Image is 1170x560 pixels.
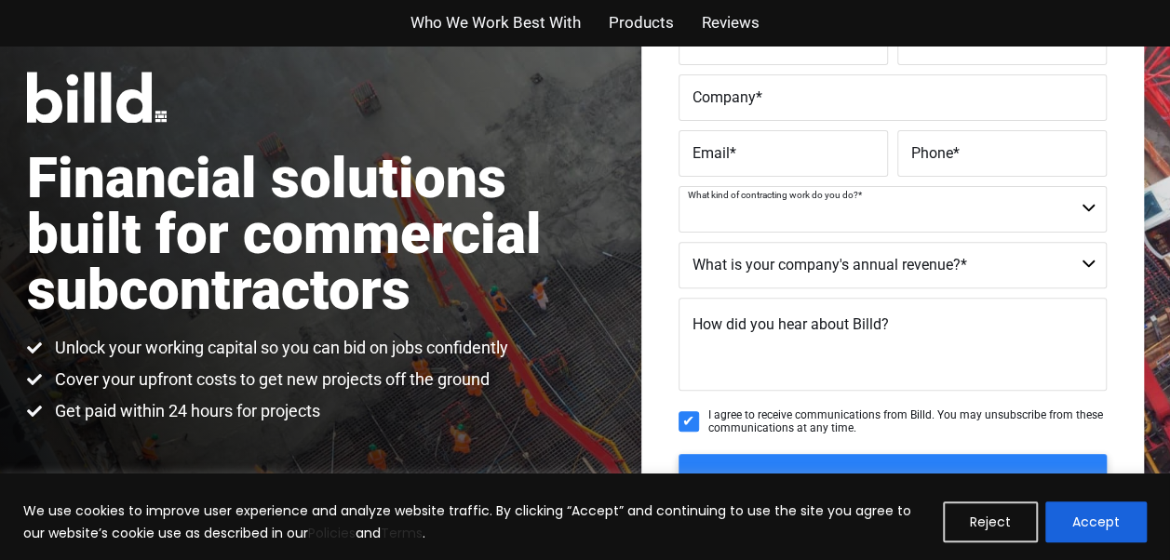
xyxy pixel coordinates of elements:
[702,9,760,36] a: Reviews
[381,524,423,542] a: Terms
[1045,501,1147,542] button: Accept
[410,9,581,36] a: Who We Work Best With
[50,337,508,359] span: Unlock your working capital so you can bid on jobs confidently
[911,143,953,161] span: Phone
[50,368,490,391] span: Cover your upfront costs to get new projects off the ground
[50,400,320,422] span: Get paid within 24 hours for projects
[693,315,889,333] span: How did you hear about Billd?
[708,408,1107,435] span: I agree to receive communications from Billd. You may unsubscribe from these communications at an...
[23,500,929,544] p: We use cookies to improve user experience and analyze website traffic. By clicking “Accept” and c...
[609,9,674,36] a: Products
[943,501,1038,542] button: Reject
[679,454,1107,510] input: GET IN TOUCH
[693,143,730,161] span: Email
[679,411,699,432] input: I agree to receive communications from Billd. You may unsubscribe from these communications at an...
[308,524,356,542] a: Policies
[27,151,585,318] h1: Financial solutions built for commercial subcontractors
[693,87,756,105] span: Company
